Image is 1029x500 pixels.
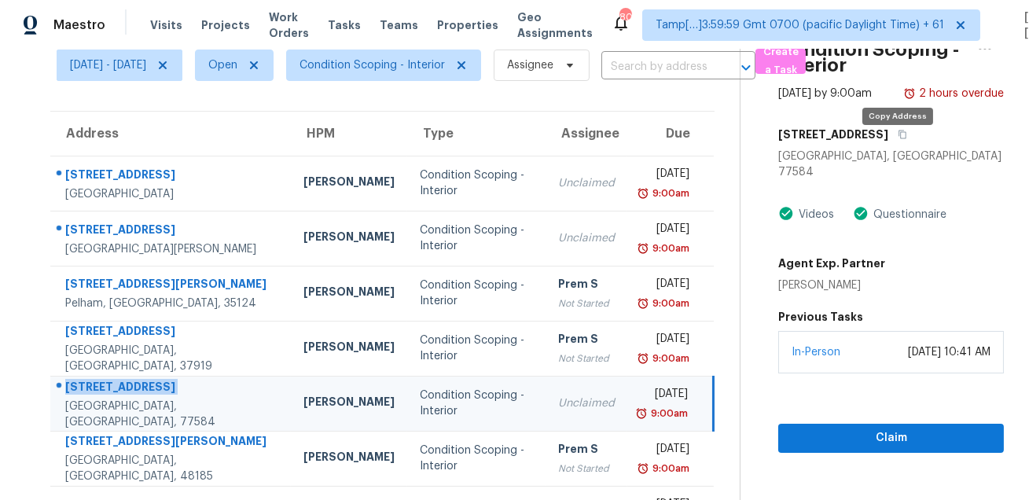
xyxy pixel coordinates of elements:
div: [STREET_ADDRESS] [65,222,278,241]
span: Claim [791,428,991,448]
div: [STREET_ADDRESS][PERSON_NAME] [65,433,278,453]
div: 9:00am [649,186,689,201]
span: Maestro [53,17,105,33]
div: [STREET_ADDRESS][PERSON_NAME] [65,276,278,296]
th: Due [627,112,714,156]
span: Tamp[…]3:59:59 Gmt 0700 (pacific Daylight Time) + 61 [656,17,944,33]
div: [PERSON_NAME] [303,284,395,303]
span: Assignee [507,57,553,73]
div: [DATE] [640,221,689,241]
img: Artifact Present Icon [853,205,869,222]
div: [GEOGRAPHIC_DATA][PERSON_NAME] [65,241,278,257]
div: [PERSON_NAME] [303,339,395,358]
div: Condition Scoping - Interior [420,222,533,254]
div: [GEOGRAPHIC_DATA], [GEOGRAPHIC_DATA], 77584 [65,399,278,430]
div: [STREET_ADDRESS] [65,323,278,343]
div: Prem S [558,441,615,461]
a: In-Person [792,347,840,358]
div: 9:00am [649,296,689,311]
span: Create a Task [763,43,798,79]
div: [DATE] [640,166,689,186]
span: Tasks [328,20,361,31]
div: [PERSON_NAME] [303,449,395,469]
img: Overdue Alarm Icon [637,241,649,256]
div: Condition Scoping - Interior [420,167,533,199]
div: Unclaimed [558,230,615,246]
span: Open [208,57,237,73]
img: Overdue Alarm Icon [635,406,648,421]
span: Condition Scoping - Interior [300,57,445,73]
th: Type [407,112,546,156]
div: Unclaimed [558,395,615,411]
div: Not Started [558,461,615,476]
div: Condition Scoping - Interior [420,388,533,419]
div: [DATE] [640,276,689,296]
div: [GEOGRAPHIC_DATA], [GEOGRAPHIC_DATA], 48185 [65,453,278,484]
input: Search by address [601,55,711,79]
th: Assignee [546,112,627,156]
div: 9:00am [649,461,689,476]
div: Condition Scoping - Interior [420,333,533,364]
span: Properties [437,17,498,33]
span: Work Orders [269,9,309,41]
div: Not Started [558,351,615,366]
h5: [STREET_ADDRESS] [778,127,888,142]
div: [GEOGRAPHIC_DATA], [GEOGRAPHIC_DATA] 77584 [778,149,1004,180]
div: [PERSON_NAME] [303,174,395,193]
div: [DATE] [640,386,689,406]
div: [PERSON_NAME] [303,229,395,248]
div: [STREET_ADDRESS] [65,379,278,399]
div: 9:00am [648,406,688,421]
h5: Previous Tasks [778,309,1004,325]
img: Overdue Alarm Icon [903,86,916,101]
div: Questionnaire [869,207,946,222]
span: Visits [150,17,182,33]
button: Open [735,57,757,79]
div: [PERSON_NAME] [303,394,395,414]
div: [STREET_ADDRESS] [65,167,278,186]
img: Overdue Alarm Icon [637,296,649,311]
div: [DATE] by 9:00am [778,86,872,101]
div: [DATE] [640,441,689,461]
img: Artifact Present Icon [778,205,794,222]
th: HPM [291,112,407,156]
span: Projects [201,17,250,33]
div: Unclaimed [558,175,615,191]
div: Prem S [558,276,615,296]
th: Address [50,112,291,156]
div: [DATE] 10:41 AM [908,344,990,360]
div: 2 hours overdue [916,86,1004,101]
span: Teams [380,17,418,33]
div: Not Started [558,296,615,311]
div: 9:00am [649,351,689,366]
div: Videos [794,207,834,222]
button: Create a Task [755,49,806,74]
div: [GEOGRAPHIC_DATA] [65,186,278,202]
button: Claim [778,424,1004,453]
div: 804 [619,9,630,25]
div: 9:00am [649,241,689,256]
div: Condition Scoping - Interior [420,278,533,309]
div: [DATE] [640,331,689,351]
div: Pelham, [GEOGRAPHIC_DATA], 35124 [65,296,278,311]
h5: Agent Exp. Partner [778,256,885,271]
img: Overdue Alarm Icon [637,351,649,366]
img: Overdue Alarm Icon [637,461,649,476]
span: [DATE] - [DATE] [70,57,146,73]
div: Condition Scoping - Interior [420,443,533,474]
img: Overdue Alarm Icon [637,186,649,201]
div: [GEOGRAPHIC_DATA], [GEOGRAPHIC_DATA], 37919 [65,343,278,374]
div: Prem S [558,331,615,351]
span: Geo Assignments [517,9,593,41]
h2: Condition Scoping - Interior [778,42,966,73]
div: [PERSON_NAME] [778,278,885,293]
